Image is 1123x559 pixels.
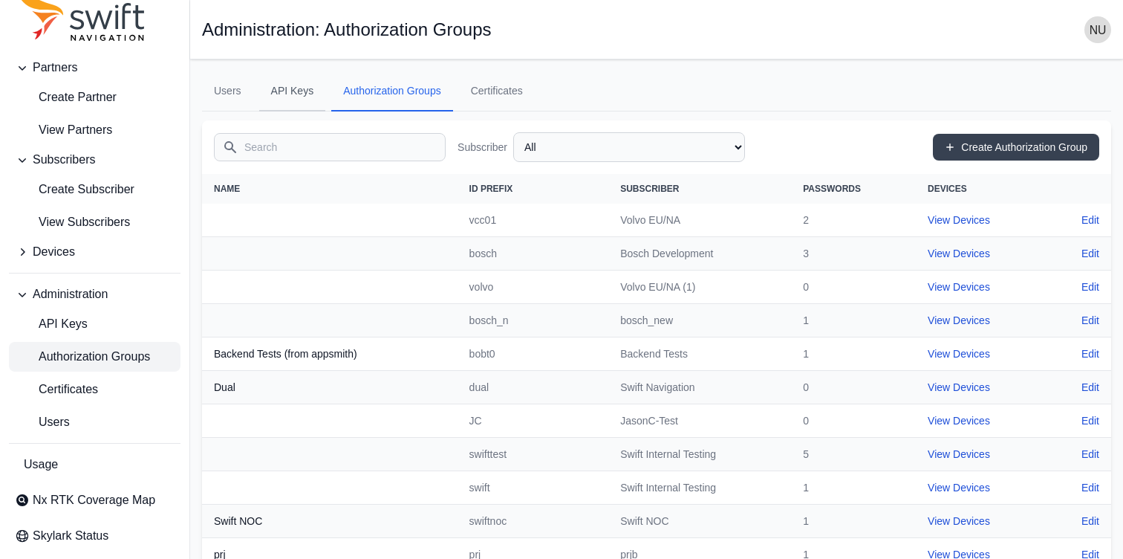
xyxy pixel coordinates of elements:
a: Authorization Groups [331,71,453,112]
a: View Devices [928,381,990,393]
td: dual [458,371,609,404]
td: swiftnoc [458,505,609,538]
a: View Devices [928,348,990,360]
a: View Devices [928,248,990,259]
a: Edit [1081,413,1099,428]
a: View Devices [928,482,990,494]
th: Backend Tests (from appsmith) [202,337,458,371]
button: Administration [9,279,180,309]
a: View Devices [928,281,990,293]
td: Swift Navigation [608,371,791,404]
a: Edit [1081,447,1099,462]
th: Dual [202,371,458,404]
span: Authorization Groups [15,348,150,366]
td: JasonC-Test [608,404,791,438]
a: View Partners [9,115,180,145]
td: 5 [791,438,916,471]
a: create-partner [9,83,180,112]
a: Nx RTK Coverage Map [9,485,180,515]
a: View Devices [928,314,990,326]
a: Skylark Status [9,521,180,551]
span: View Subscribers [15,213,130,231]
span: Subscribers [33,151,95,169]
span: Create Partner [15,88,117,106]
a: View Devices [928,448,990,460]
a: Users [202,71,253,112]
img: user photo [1084,16,1111,43]
span: Users [15,413,70,431]
a: Edit [1081,279,1099,294]
td: Swift NOC [608,505,791,538]
td: 3 [791,237,916,271]
a: View Subscribers [9,207,180,237]
td: bosch [458,237,609,271]
td: vcc01 [458,204,609,237]
a: Edit [1081,246,1099,261]
span: Administration [33,285,108,303]
td: 0 [791,271,916,304]
span: View Partners [15,121,112,139]
a: View Devices [928,515,990,527]
a: Authorization Groups [9,342,180,372]
a: API Keys [9,309,180,339]
th: Swift NOC [202,505,458,538]
h1: Administration: Authorization Groups [202,21,492,39]
td: bosch_n [458,304,609,337]
a: Users [9,407,180,437]
td: bosch_new [608,304,791,337]
th: Passwords [791,174,916,204]
td: 1 [791,505,916,538]
td: 0 [791,404,916,438]
td: bobt0 [458,337,609,371]
td: swifttest [458,438,609,471]
a: Certificates [9,375,180,404]
a: View Devices [928,214,990,226]
span: Partners [33,59,77,77]
input: Search [214,133,446,161]
button: Partners [9,53,180,83]
button: Devices [9,237,180,267]
span: Devices [33,243,75,261]
th: Devices [916,174,1047,204]
a: Edit [1081,514,1099,529]
td: Swift Internal Testing [608,438,791,471]
td: Swift Internal Testing [608,471,791,505]
span: Nx RTK Coverage Map [33,491,155,509]
td: volvo [458,271,609,304]
th: Name [202,174,458,204]
span: API Keys [15,315,88,333]
select: Subscriber [513,132,745,162]
a: Usage [9,450,180,479]
td: Backend Tests [608,337,791,371]
span: Skylark Status [33,527,108,545]
td: Volvo EU/NA (1) [608,271,791,304]
th: ID Prefix [458,174,609,204]
td: 1 [791,304,916,337]
td: Volvo EU/NA [608,204,791,237]
a: API Keys [259,71,326,112]
a: Edit [1081,346,1099,361]
a: View Devices [928,415,990,427]
span: Create Subscriber [15,181,134,198]
a: Edit [1081,380,1099,395]
th: Subscriber [608,174,791,204]
a: Edit [1081,213,1099,227]
td: 2 [791,204,916,237]
a: Create Authorization Group [933,134,1099,161]
label: Subscriber [458,140,507,155]
td: JC [458,404,609,438]
a: Create Subscriber [9,175,180,204]
button: Subscribers [9,145,180,175]
td: Bosch Development [608,237,791,271]
td: 0 [791,371,916,404]
span: Usage [24,456,58,474]
td: 1 [791,337,916,371]
a: Edit [1081,313,1099,328]
a: Edit [1081,480,1099,495]
span: Certificates [15,381,98,398]
td: swift [458,471,609,505]
a: Certificates [459,71,535,112]
td: 1 [791,471,916,505]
